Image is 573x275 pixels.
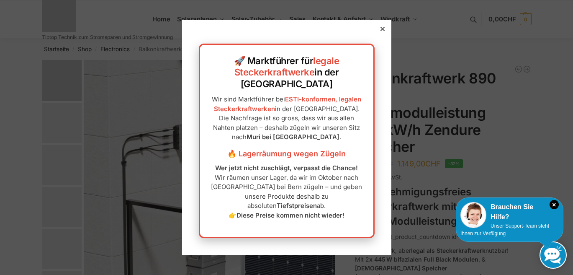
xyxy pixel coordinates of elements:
strong: Diese Preise kommen nicht wieder! [236,211,344,219]
a: ESTI-konformen, legalen Steckerkraftwerken [214,95,362,113]
p: Wir räumen unser Lager, da wir im Oktober nach [GEOGRAPHIC_DATA] bei Bern zügeln – und geben unse... [208,163,365,220]
a: legale Steckerkraftwerke [234,55,339,78]
img: Customer service [460,202,486,228]
span: Unser Support-Team steht Ihnen zur Verfügung [460,223,549,236]
h2: 🚀 Marktführer für in der [GEOGRAPHIC_DATA] [208,55,365,90]
i: Schließen [550,200,559,209]
strong: Wer jetzt nicht zuschlägt, verpasst die Chance! [215,164,358,172]
h3: 🔥 Lagerräumung wegen Zügeln [208,148,365,159]
strong: Muri bei [GEOGRAPHIC_DATA] [247,133,339,141]
p: Wir sind Marktführer bei in der [GEOGRAPHIC_DATA]. Die Nachfrage ist so gross, dass wir aus allen... [208,95,365,142]
div: Brauchen Sie Hilfe? [460,202,559,222]
strong: Tiefstpreisen [277,202,317,210]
